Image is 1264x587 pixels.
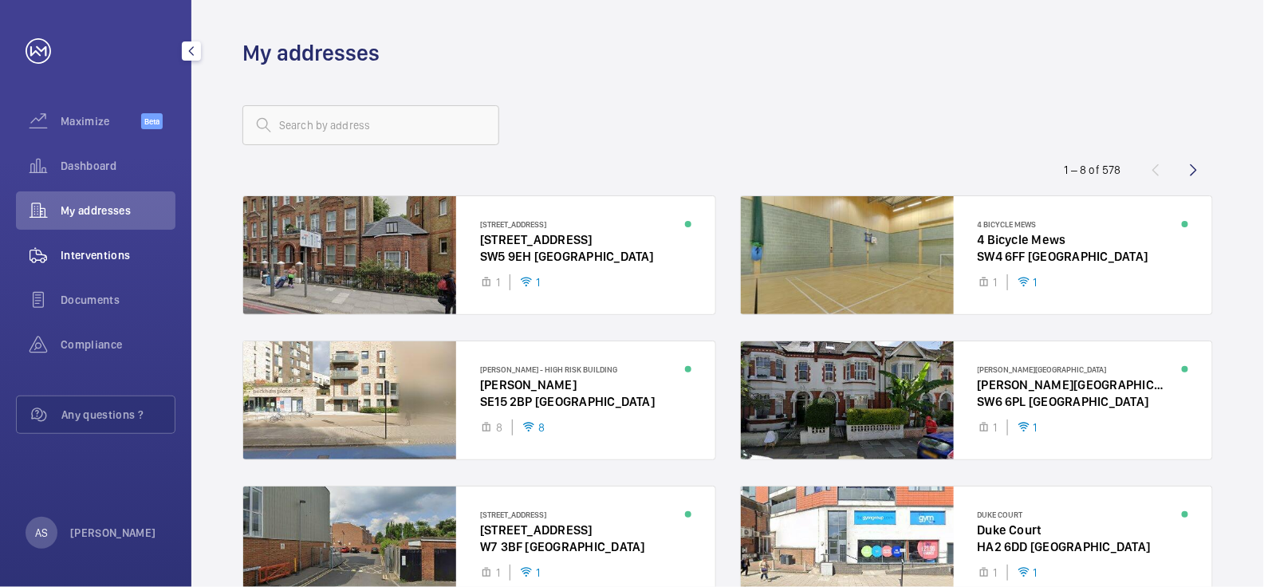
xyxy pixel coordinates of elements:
span: Compliance [61,337,175,353]
p: [PERSON_NAME] [70,525,156,541]
span: Maximize [61,113,141,129]
span: Any questions ? [61,407,175,423]
span: Interventions [61,247,175,263]
span: My addresses [61,203,175,219]
span: Dashboard [61,158,175,174]
input: Search by address [242,105,499,145]
h1: My addresses [242,38,380,68]
div: 1 – 8 of 578 [1065,162,1121,178]
span: Beta [141,113,163,129]
p: AS [35,525,48,541]
span: Documents [61,292,175,308]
